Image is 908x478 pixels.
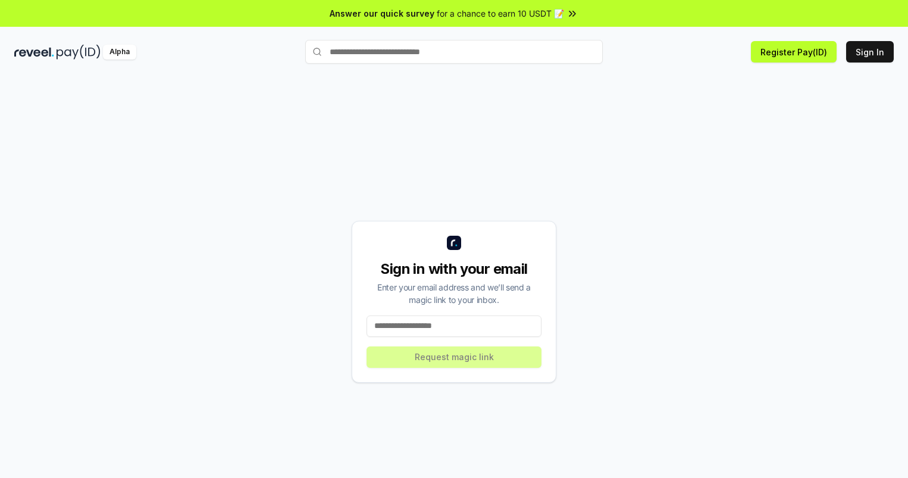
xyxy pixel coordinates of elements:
button: Register Pay(ID) [751,41,837,63]
span: Answer our quick survey [330,7,434,20]
img: logo_small [447,236,461,250]
span: for a chance to earn 10 USDT 📝 [437,7,564,20]
div: Sign in with your email [367,260,541,279]
img: pay_id [57,45,101,60]
img: reveel_dark [14,45,54,60]
div: Enter your email address and we’ll send a magic link to your inbox. [367,281,541,306]
div: Alpha [103,45,136,60]
button: Sign In [846,41,894,63]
